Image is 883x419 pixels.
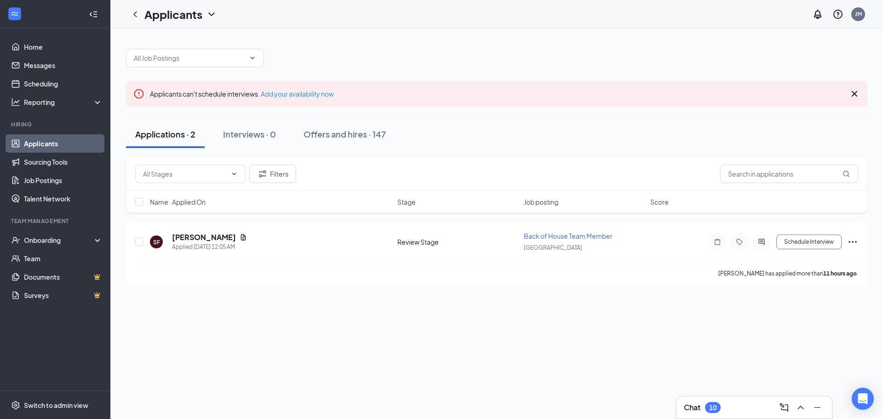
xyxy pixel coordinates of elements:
[11,121,101,128] div: Hiring
[524,197,558,207] span: Job posting
[823,270,857,277] b: 11 hours ago
[777,400,791,415] button: ComposeMessage
[144,6,202,22] h1: Applicants
[712,238,723,246] svg: Note
[24,134,103,153] a: Applicants
[855,10,862,18] div: JM
[223,128,276,140] div: Interviews · 0
[150,197,206,207] span: Name · Applied On
[24,268,103,286] a: DocumentsCrown
[304,128,386,140] div: Offers and hires · 147
[756,238,767,246] svg: ActiveChat
[24,171,103,189] a: Job Postings
[793,400,808,415] button: ChevronUp
[847,236,858,247] svg: Ellipses
[249,54,256,62] svg: ChevronDown
[812,402,823,413] svg: Minimize
[812,9,823,20] svg: Notifications
[11,401,20,410] svg: Settings
[709,404,717,412] div: 10
[24,98,103,107] div: Reporting
[24,401,88,410] div: Switch to admin view
[261,90,334,98] a: Add your availability now
[734,238,745,246] svg: Tag
[10,9,19,18] svg: WorkstreamLogo
[24,235,95,245] div: Onboarding
[24,153,103,171] a: Sourcing Tools
[150,90,334,98] span: Applicants can't schedule interviews.
[230,170,238,178] svg: ChevronDown
[397,237,518,247] div: Review Stage
[24,286,103,304] a: SurveysCrown
[206,9,217,20] svg: ChevronDown
[240,234,247,241] svg: Document
[24,75,103,93] a: Scheduling
[524,244,582,251] span: [GEOGRAPHIC_DATA]
[24,249,103,268] a: Team
[89,10,98,19] svg: Collapse
[134,53,245,63] input: All Job Postings
[843,170,850,178] svg: MagnifyingGlass
[849,88,860,99] svg: Cross
[852,388,874,410] div: Open Intercom Messenger
[11,217,101,225] div: Team Management
[133,88,144,99] svg: Error
[172,242,247,252] div: Applied [DATE] 12:05 AM
[524,232,613,240] span: Back of House Team Member
[249,165,296,183] button: Filter Filters
[172,232,236,242] h5: [PERSON_NAME]
[650,197,669,207] span: Score
[153,238,160,246] div: SF
[135,128,195,140] div: Applications · 2
[832,9,843,20] svg: QuestionInfo
[130,9,141,20] svg: ChevronLeft
[257,168,268,179] svg: Filter
[776,235,842,249] button: Schedule Interview
[11,235,20,245] svg: UserCheck
[397,197,416,207] span: Stage
[143,169,227,179] input: All Stages
[795,402,806,413] svg: ChevronUp
[810,400,825,415] button: Minimize
[684,402,700,413] h3: Chat
[24,189,103,208] a: Talent Network
[24,56,103,75] a: Messages
[720,165,858,183] input: Search in applications
[24,38,103,56] a: Home
[779,402,790,413] svg: ComposeMessage
[718,270,858,277] p: [PERSON_NAME] has applied more than .
[11,98,20,107] svg: Analysis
